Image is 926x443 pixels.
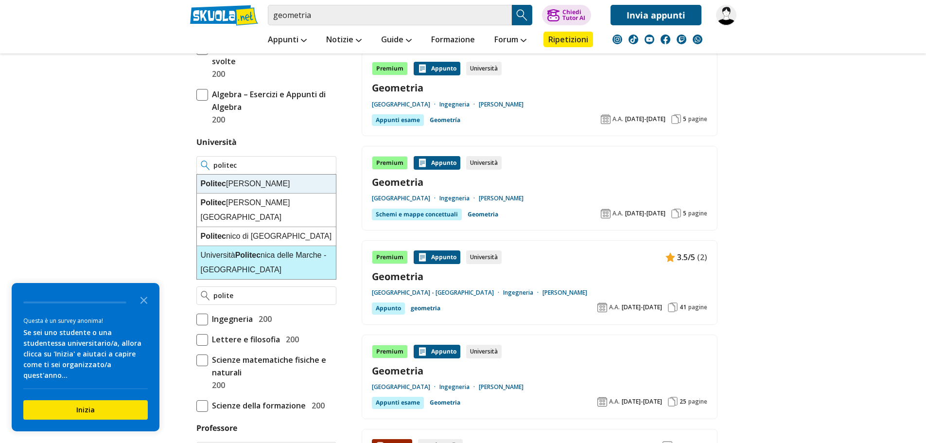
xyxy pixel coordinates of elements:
[414,345,460,358] div: Appunto
[372,302,405,314] div: Appunto
[208,354,336,379] span: Scienze matematiche fisiche e naturali
[479,383,524,391] a: [PERSON_NAME]
[625,210,665,217] span: [DATE]-[DATE]
[372,101,439,108] a: [GEOGRAPHIC_DATA]
[680,303,686,311] span: 41
[622,303,662,311] span: [DATE]-[DATE]
[612,35,622,44] img: instagram
[372,270,707,283] a: Geometria
[414,156,460,170] div: Appunto
[208,113,225,126] span: 200
[677,35,686,44] img: twitch
[23,400,148,420] button: Inizia
[688,398,707,406] span: pagine
[418,158,427,168] img: Appunti contenuto
[612,210,623,217] span: A.A.
[196,137,237,147] label: Università
[625,115,665,123] span: [DATE]-[DATE]
[668,397,678,407] img: Pagine
[418,64,427,73] img: Appunti contenuto
[439,383,479,391] a: Ingegneria
[629,35,638,44] img: tiktok
[611,5,701,25] a: Invia appunti
[466,345,502,358] div: Università
[372,383,439,391] a: [GEOGRAPHIC_DATA]
[324,32,364,49] a: Notizie
[430,114,460,126] a: Geometría
[466,156,502,170] div: Università
[379,32,414,49] a: Guide
[197,227,336,246] div: nico di [GEOGRAPHIC_DATA]
[414,62,460,75] div: Appunto
[683,115,686,123] span: 5
[208,68,225,80] span: 200
[503,289,542,297] a: Ingegneria
[201,232,226,240] strong: Politec
[411,302,440,314] a: geometria
[697,251,707,264] span: (2)
[308,399,325,412] span: 200
[372,176,707,189] a: Geometria
[542,5,591,25] button: ChiediTutor AI
[693,35,702,44] img: WhatsApp
[208,313,253,325] span: Ingegneria
[265,32,309,49] a: Appunti
[197,194,336,227] div: [PERSON_NAME][GEOGRAPHIC_DATA]
[512,5,532,25] button: Search Button
[466,62,502,75] div: Università
[235,251,261,259] strong: Politec
[208,333,280,346] span: Lettere e filosofia
[597,302,607,312] img: Anno accademico
[197,175,336,194] div: [PERSON_NAME]
[23,316,148,325] div: Questa è un survey anonima!
[372,397,424,408] div: Appunti esame
[255,313,272,325] span: 200
[282,333,299,346] span: 200
[213,160,332,170] input: Ricerca universita
[597,397,607,407] img: Anno accademico
[622,398,662,406] span: [DATE]-[DATE]
[668,302,678,312] img: Pagine
[716,5,736,25] img: Fraaancesco
[439,195,479,202] a: Ingegneria
[372,81,707,94] a: Geometria
[609,398,620,406] span: A.A.
[201,160,210,170] img: Ricerca universita
[372,62,408,75] div: Premium
[372,195,439,202] a: [GEOGRAPHIC_DATA]
[515,8,529,22] img: Cerca appunti, riassunti o versioni
[468,209,498,220] a: Geometria
[601,114,611,124] img: Anno accademico
[543,32,593,47] a: Ripetizioni
[196,423,237,433] label: Professore
[479,101,524,108] a: [PERSON_NAME]
[134,290,154,309] button: Close the survey
[645,35,654,44] img: youtube
[23,327,148,381] div: Se sei uno studente o una studentessa universitario/a, allora clicca su 'Inizia' e aiutaci a capi...
[688,115,707,123] span: pagine
[479,195,524,202] a: [PERSON_NAME]
[612,115,623,123] span: A.A.
[372,114,424,126] div: Appunti esame
[665,252,675,262] img: Appunti contenuto
[372,364,707,377] a: Geometria
[688,303,707,311] span: pagine
[466,250,502,264] div: Università
[671,209,681,218] img: Pagine
[372,250,408,264] div: Premium
[201,179,226,188] strong: Politec
[208,399,306,412] span: Scienze della formazione
[372,289,503,297] a: [GEOGRAPHIC_DATA] - [GEOGRAPHIC_DATA]
[208,42,336,68] span: Tesina maturità: idee e tesine svolte
[671,114,681,124] img: Pagine
[372,209,462,220] div: Schemi e mappe concettuali
[418,252,427,262] img: Appunti contenuto
[492,32,529,49] a: Forum
[12,283,159,431] div: Survey
[208,88,336,113] span: Algebra – Esercizi e Appunti di Algebra
[201,291,210,301] img: Ricerca facoltà
[197,246,336,279] div: Università nica delle Marche - [GEOGRAPHIC_DATA]
[201,198,226,207] strong: Politec
[661,35,670,44] img: facebook
[372,345,408,358] div: Premium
